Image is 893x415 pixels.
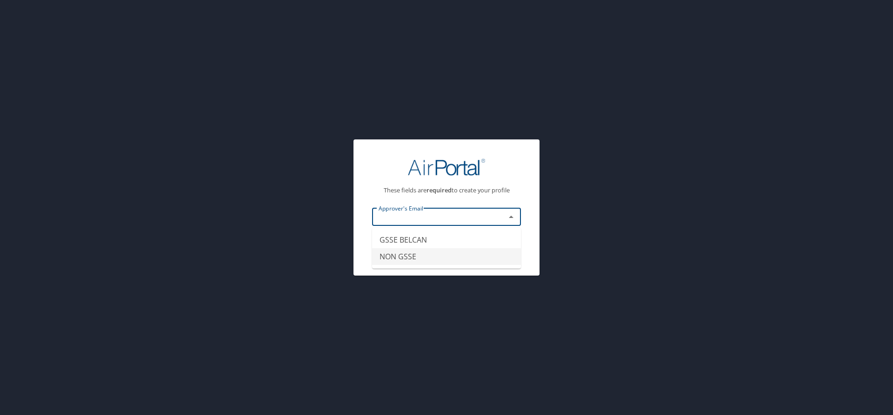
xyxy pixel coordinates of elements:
[372,248,521,265] li: NON GSSE
[408,158,485,176] img: AirPortal Logo
[372,187,521,193] p: These fields are to create your profile
[505,211,518,224] button: Close
[372,231,521,248] li: GSSE BELCAN
[427,186,452,194] strong: required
